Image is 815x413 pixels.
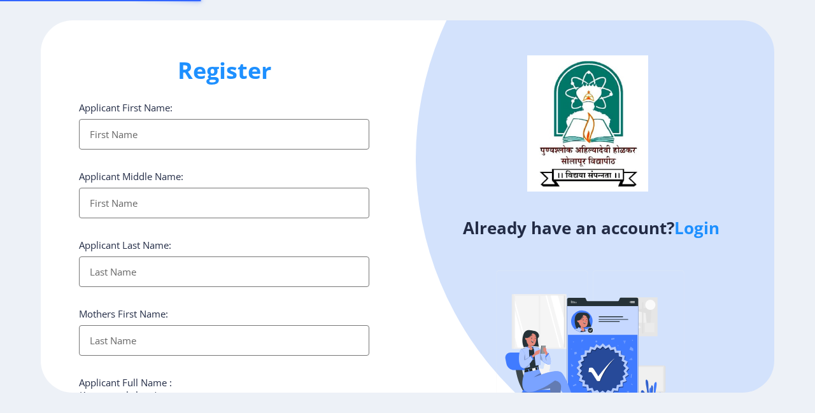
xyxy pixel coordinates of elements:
[79,307,168,320] label: Mothers First Name:
[79,119,369,150] input: First Name
[79,256,369,287] input: Last Name
[79,376,172,402] label: Applicant Full Name : (As on marksheet)
[527,55,648,192] img: logo
[674,216,719,239] a: Login
[79,325,369,356] input: Last Name
[79,188,369,218] input: First Name
[79,170,183,183] label: Applicant Middle Name:
[79,101,173,114] label: Applicant First Name:
[79,55,369,86] h1: Register
[417,218,765,238] h4: Already have an account?
[79,239,171,251] label: Applicant Last Name:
